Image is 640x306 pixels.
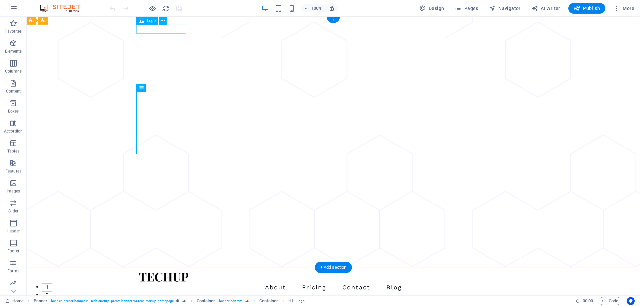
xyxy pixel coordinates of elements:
button: Design [417,3,447,14]
h6: 100% [311,4,322,12]
span: . banner .preset-banner-v3-tech-startup .preset-banner-v3-tech-startup-homepage [50,297,174,305]
nav: breadcrumb [34,297,305,305]
span: . banner-content [218,297,242,305]
button: Navigator [486,3,523,14]
button: AI Writer [529,3,563,14]
p: Content [6,89,21,94]
button: Code [599,297,621,305]
button: 100% [301,4,325,12]
span: Publish [574,5,600,12]
p: Favorites [5,29,22,34]
span: 00 00 [583,297,593,305]
span: Code [602,297,618,305]
i: Reload page [162,5,170,12]
button: 1 [15,266,25,267]
button: More [611,3,637,14]
p: Images [7,188,20,194]
h6: Session time [576,297,593,305]
p: Features [5,168,21,174]
span: Click to select. Double-click to edit [34,297,48,305]
button: Pages [452,3,481,14]
i: This element is a customizable preset [176,299,179,303]
button: 2 [15,274,25,275]
button: Usercentrics [627,297,635,305]
i: On resize automatically adjust zoom level to fit chosen device. [329,5,335,11]
i: This element contains a background [245,299,249,303]
a: Click to cancel selection. Double-click to open Pages [5,297,24,305]
p: Boxes [8,109,19,114]
div: Design (Ctrl+Alt+Y) [417,3,447,14]
span: Container [197,297,215,305]
button: reload [162,4,170,12]
button: Publish [568,3,605,14]
div: + Add section [315,262,352,273]
span: More [613,5,634,12]
p: Elements [5,49,22,54]
span: Design [419,5,444,12]
p: Tables [7,149,19,154]
span: : [587,298,588,303]
span: Pages [455,5,478,12]
span: AI Writer [531,5,560,12]
span: Click to select. Double-click to edit [288,297,294,305]
p: Footer [7,248,19,254]
span: Click to select. Double-click to edit [259,297,278,305]
p: Forms [7,268,19,274]
span: . logo [296,297,304,305]
p: Header [7,228,20,234]
i: This element contains a background [182,299,186,303]
span: Navigator [489,5,521,12]
p: Slider [8,208,19,214]
span: Logo [147,19,156,23]
button: Click here to leave preview mode and continue editing [148,4,156,12]
p: Columns [5,69,22,74]
img: Editor Logo [38,4,88,12]
p: Accordion [4,129,23,134]
div: + [327,17,340,23]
